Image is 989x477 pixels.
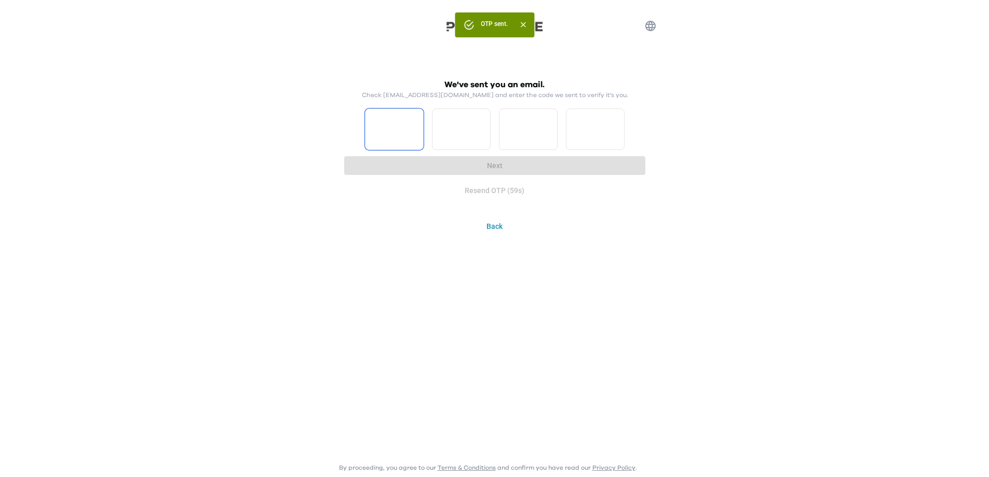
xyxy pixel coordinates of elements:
[339,217,651,236] button: Back
[592,465,635,471] a: Privacy Policy
[516,18,530,32] button: Close
[499,108,558,150] input: Please enter OTP character 3
[365,108,424,150] input: Please enter OTP character 1
[432,108,491,150] input: Please enter OTP character 2
[481,16,508,34] div: OTP sent.
[444,78,545,91] h2: We've sent you an email.
[438,465,496,471] a: Terms & Conditions
[339,464,637,472] p: By proceeding, you agree to our and confirm you have read our .
[566,108,625,150] input: Please enter OTP character 4
[362,91,628,99] p: Check [EMAIL_ADDRESS][DOMAIN_NAME] and enter the code we sent to verify it's you.
[443,21,547,32] img: Preface Logo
